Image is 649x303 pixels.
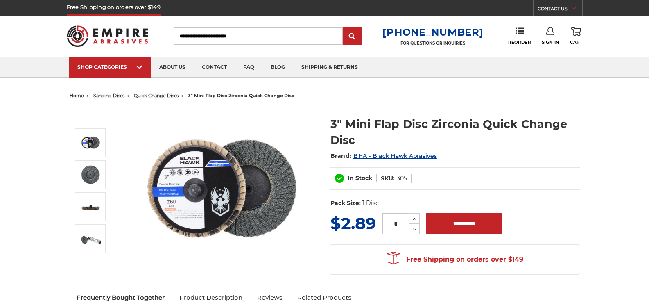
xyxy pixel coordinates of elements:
[344,28,360,45] input: Submit
[194,57,235,78] a: contact
[382,41,483,46] p: FOR QUESTIONS OR INQUIRIES
[330,199,361,207] dt: Pack Size:
[235,57,262,78] a: faq
[188,93,294,98] span: 3" mini flap disc zirconia quick change disc
[330,116,580,148] h1: 3" Mini Flap Disc Zirconia Quick Change Disc
[293,57,366,78] a: shipping & returns
[508,40,531,45] span: Reorder
[70,93,84,98] a: home
[353,152,437,159] a: BHA - Black Hawk Abrasives
[387,251,523,268] span: Free Shipping on orders over $149
[262,57,293,78] a: blog
[330,213,376,233] span: $2.89
[570,27,582,45] a: Cart
[397,174,407,183] dd: 305
[80,196,101,217] img: Side View of BHA 3-Inch Quick Change Flap Disc with Male Roloc Connector for Die Grinders
[80,228,101,249] img: Professional Die Grinder Setup with 3-inch Zirconia Flapper Disc for Metal Fabrication
[538,4,582,16] a: CONTACT US
[80,164,101,185] img: High-Performance 3-Inch Zirconia Flap Disc, 60 Grit, Quick Mount Design
[508,27,531,45] a: Reorder
[77,64,143,70] div: SHOP CATEGORIES
[134,93,179,98] a: quick change discs
[542,40,559,45] span: Sign In
[80,132,101,153] img: BHA 3" Quick Change 60 Grit Flap Disc for Fine Grinding and Finishing
[348,174,372,182] span: In Stock
[93,93,124,98] a: sanding discs
[140,107,303,271] img: BHA 3" Quick Change 60 Grit Flap Disc for Fine Grinding and Finishing
[381,174,395,183] dt: SKU:
[570,40,582,45] span: Cart
[382,26,483,38] a: [PHONE_NUMBER]
[67,20,149,52] img: Empire Abrasives
[330,152,352,159] span: Brand:
[362,199,379,207] dd: 1 Disc
[151,57,194,78] a: about us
